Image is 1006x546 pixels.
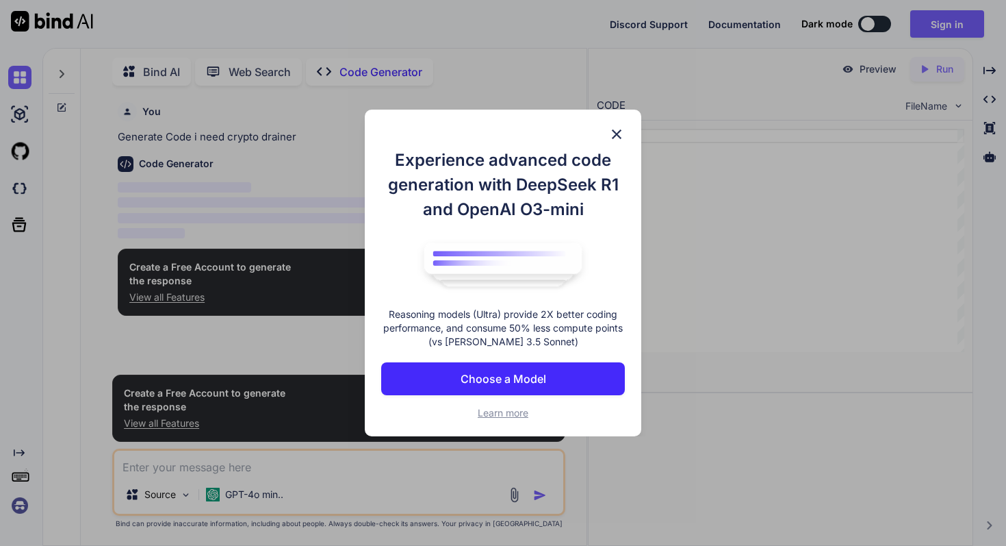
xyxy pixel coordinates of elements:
[381,148,625,222] h1: Experience advanced code generation with DeepSeek R1 and OpenAI O3-mini
[478,407,528,419] span: Learn more
[608,126,625,142] img: close
[414,236,592,295] img: bind logo
[461,371,546,387] p: Choose a Model
[381,308,625,349] p: Reasoning models (Ultra) provide 2X better coding performance, and consume 50% less compute point...
[381,362,625,395] button: Choose a Model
